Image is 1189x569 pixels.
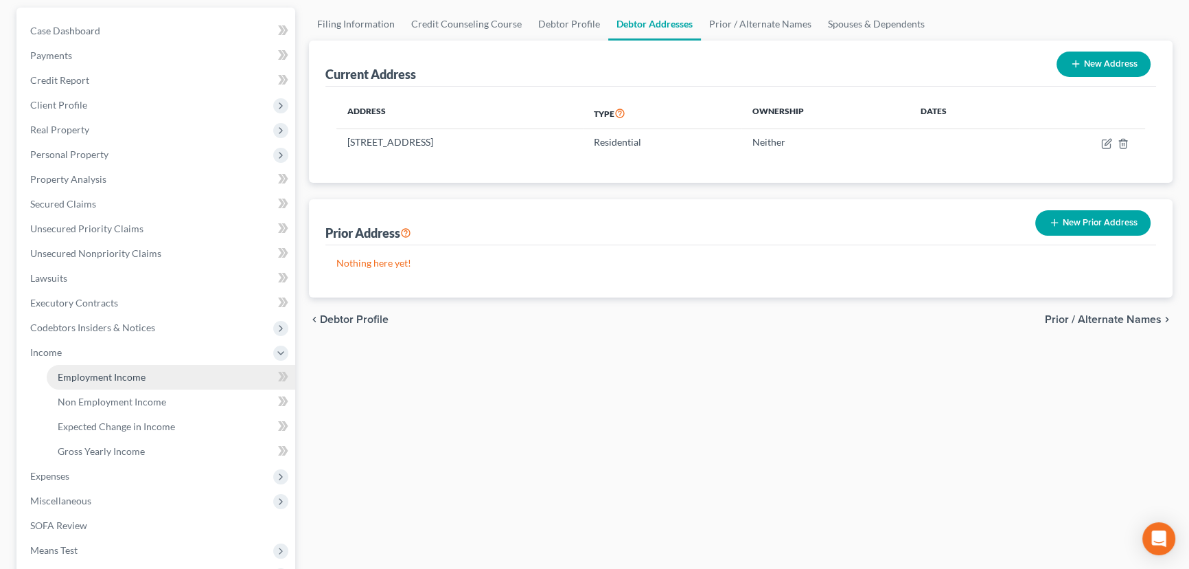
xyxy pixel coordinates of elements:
a: Credit Counseling Course [403,8,530,41]
span: Debtor Profile [320,314,389,325]
span: Employment Income [58,371,146,383]
span: Case Dashboard [30,25,100,36]
span: Payments [30,49,72,61]
span: Non Employment Income [58,396,166,408]
button: Prior / Alternate Names chevron_right [1045,314,1173,325]
a: Property Analysis [19,167,295,192]
button: New Prior Address [1035,210,1151,236]
span: Gross Yearly Income [58,445,145,457]
span: Client Profile [30,99,87,111]
a: Non Employment Income [47,390,295,414]
a: Case Dashboard [19,19,295,43]
td: [STREET_ADDRESS] [336,129,583,155]
span: Secured Claims [30,198,96,210]
th: Type [583,98,741,129]
a: Expected Change in Income [47,414,295,439]
span: Codebtors Insiders & Notices [30,322,155,333]
a: SOFA Review [19,513,295,538]
span: SOFA Review [30,520,87,531]
span: Credit Report [30,74,89,86]
span: Unsecured Priority Claims [30,223,143,234]
span: Expenses [30,470,69,482]
span: Executory Contracts [30,297,118,309]
th: Dates [910,98,1019,129]
span: Miscellaneous [30,495,91,506]
a: Unsecured Priority Claims [19,216,295,241]
a: Filing Information [309,8,403,41]
span: Lawsuits [30,272,67,284]
span: Personal Property [30,148,108,160]
span: Prior / Alternate Names [1045,314,1162,325]
a: Spouses & Dependents [820,8,933,41]
a: Debtor Addresses [608,8,701,41]
a: Lawsuits [19,266,295,291]
a: Payments [19,43,295,68]
td: Neither [741,129,910,155]
span: Expected Change in Income [58,421,175,432]
span: Income [30,346,62,358]
button: New Address [1057,52,1151,77]
th: Address [336,98,583,129]
div: Current Address [325,66,416,82]
p: Nothing here yet! [336,256,1145,270]
span: Real Property [30,124,89,135]
a: Debtor Profile [530,8,608,41]
div: Prior Address [325,225,411,241]
td: Residential [583,129,741,155]
a: Secured Claims [19,192,295,216]
span: Unsecured Nonpriority Claims [30,247,161,259]
a: Unsecured Nonpriority Claims [19,241,295,266]
span: Property Analysis [30,173,106,185]
a: Executory Contracts [19,291,295,315]
th: Ownership [741,98,910,129]
a: Gross Yearly Income [47,439,295,464]
span: Means Test [30,544,78,556]
i: chevron_right [1162,314,1173,325]
i: chevron_left [309,314,320,325]
a: Credit Report [19,68,295,93]
a: Prior / Alternate Names [701,8,820,41]
button: chevron_left Debtor Profile [309,314,389,325]
a: Employment Income [47,365,295,390]
div: Open Intercom Messenger [1142,522,1175,555]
